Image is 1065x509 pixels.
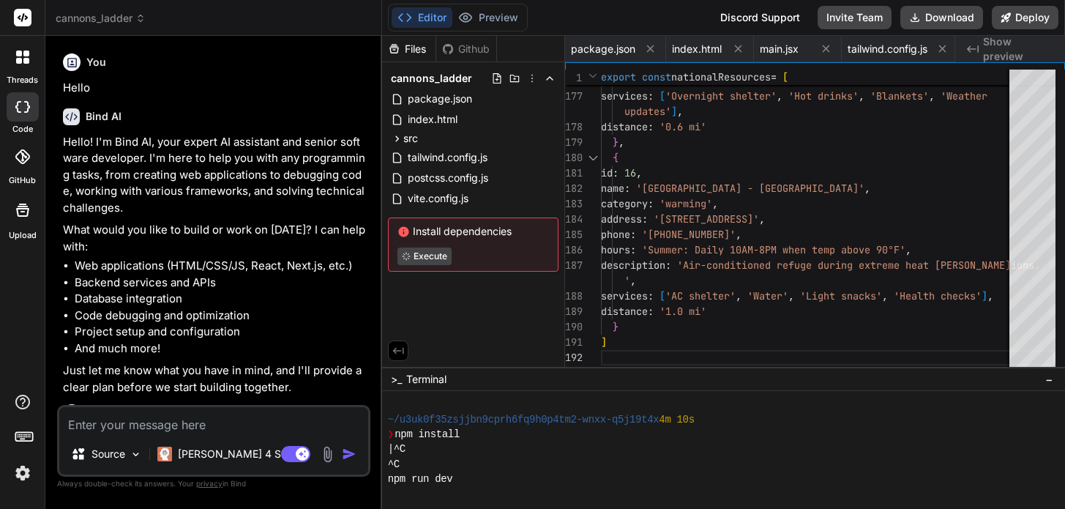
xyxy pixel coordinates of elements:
[882,289,888,302] span: ,
[406,149,489,166] span: tailwind.config.js
[665,289,736,302] span: 'AC shelter'
[624,182,630,195] span: :
[565,70,582,86] span: 1
[624,105,671,118] span: updates'
[613,135,619,149] span: }
[75,341,367,357] li: And much more!
[601,89,648,103] span: services
[436,42,496,56] div: Github
[57,477,370,491] p: Always double-check its answers. Your in Bind
[1045,372,1053,387] span: −
[196,479,223,488] span: privacy
[648,89,654,103] span: :
[565,196,582,212] div: 183
[613,166,619,179] span: :
[9,174,36,187] label: GitHub
[7,74,38,86] label: threads
[619,135,624,149] span: ,
[864,182,870,195] span: ,
[613,320,619,333] span: }
[905,243,911,256] span: ,
[565,181,582,196] div: 182
[642,243,905,256] span: 'Summer: Daily 10AM-8PM when temp above 90°F'
[75,291,367,308] li: Database integration
[12,123,33,135] label: code
[388,412,659,427] span: ~/u3uk0f35zsjjbn9cprh6fq9h0p4tm2-wnxx-q5j19t4x
[859,89,864,103] span: ,
[659,289,665,302] span: [
[665,89,777,103] span: 'Overnight shelter'
[452,7,524,28] button: Preview
[63,80,367,97] p: Hello
[130,448,142,461] img: Pick Models
[319,446,336,463] img: attachment
[565,289,582,304] div: 188
[782,70,788,83] span: [
[86,109,122,124] h6: Bind AI
[565,304,582,319] div: 189
[941,89,987,103] span: 'Weather
[659,412,694,427] span: 4m 10s
[659,305,706,318] span: '1.0 mi'
[388,442,406,456] span: |^C
[870,89,929,103] span: 'Blankets'
[406,111,459,128] span: index.html
[601,305,648,318] span: distance
[63,222,367,255] p: What would you like to build or work on [DATE]? I can help with:
[382,42,436,56] div: Files
[1042,368,1056,391] button: −
[63,363,367,395] p: Just let me know what you have in mind, and I'll provide a clear plan before we start building to...
[736,228,741,241] span: ,
[63,134,367,217] p: Hello! I'm Bind AI, your expert AI assistant and senior software developer. I'm here to help you ...
[565,89,582,104] div: 177
[659,120,706,133] span: '0.6 mi'
[388,427,395,442] span: ❯
[642,212,648,226] span: :
[565,258,582,273] div: 187
[406,190,470,207] span: vite.config.js
[671,70,771,83] span: nationalResources
[672,42,722,56] span: index.html
[747,289,788,302] span: 'Water'
[630,243,636,256] span: :
[818,6,892,29] button: Invite Team
[565,135,582,150] div: 179
[406,169,490,187] span: postcss.config.js
[571,42,635,56] span: package.json
[929,89,935,103] span: ,
[565,227,582,242] div: 185
[982,289,987,302] span: ]
[403,131,418,146] span: src
[601,212,642,226] span: address
[397,248,452,265] button: Execute
[677,259,1011,272] span: 'Air-conditioned refuge during extreme heat [PERSON_NAME]
[565,212,582,227] div: 184
[624,274,630,287] span: '
[565,150,582,166] div: 180
[601,243,630,256] span: hours
[86,55,106,70] h6: You
[759,212,765,226] span: ,
[648,197,654,210] span: :
[636,182,864,195] span: '[GEOGRAPHIC_DATA] - [GEOGRAPHIC_DATA]'
[388,457,400,472] span: ^C
[406,90,474,108] span: package.json
[395,427,460,442] span: npm install
[601,259,665,272] span: description
[75,275,367,291] li: Backend services and APIs
[601,197,648,210] span: category
[397,224,549,239] span: Install dependencies
[665,259,671,272] span: :
[648,305,654,318] span: :
[565,350,582,365] div: 192
[983,34,1053,64] span: Show preview
[565,119,582,135] div: 178
[388,472,453,486] span: npm run dev
[987,289,993,302] span: ,
[583,150,602,166] div: Click to collapse the range.
[601,70,636,83] span: export
[9,229,37,242] label: Upload
[760,42,799,56] span: main.jsx
[630,228,636,241] span: :
[771,70,777,83] span: =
